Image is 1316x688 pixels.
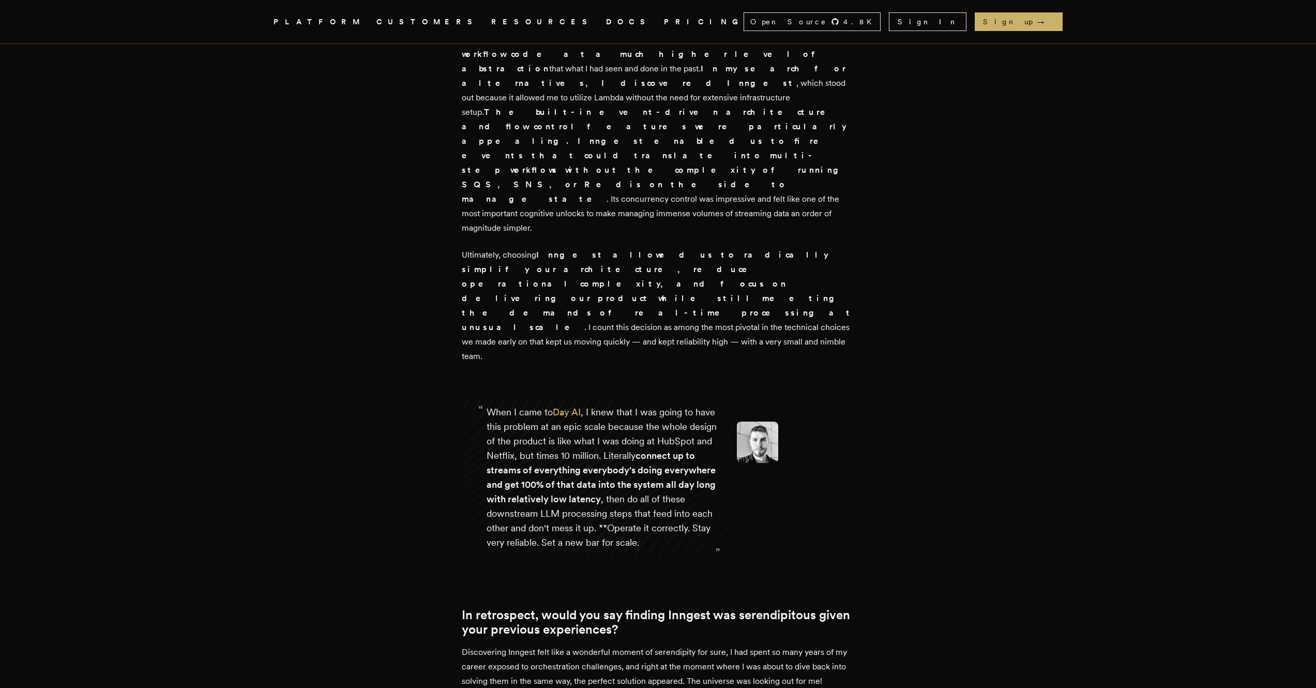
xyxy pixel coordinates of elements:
[1037,17,1054,27] span: →
[274,16,364,28] button: PLATFORM
[462,250,854,332] strong: Inngest allowed us to radically simplify our architecture, reduce operational complexity, and foc...
[462,107,846,204] strong: The built-in event-driven architecture and flow control features were particularly appealing. Inn...
[462,608,855,637] h2: In retrospect, would you say finding Inngest was serendipitous given your previous experiences?
[715,550,720,556] span: ”
[462,64,846,88] strong: In my search for alternatives, I discovered Inngest
[478,407,483,413] span: “
[462,35,839,73] strong: we needed to find a way to write workflow code at a much higher level of abstraction
[553,407,581,417] a: Day AI
[889,12,966,31] a: Sign In
[843,17,878,27] span: 4.8 K
[462,248,855,364] p: Ultimately, choosing . I count this decision as among the most pivotal in the technical choices w...
[606,16,652,28] a: DOCS
[487,450,716,504] strong: connect up to streams of everything everybody's doing everywhere and get 100% of that data into t...
[664,16,744,28] a: PRICING
[750,17,827,27] span: Open Source
[737,422,778,463] img: Image of Erik Munson
[975,12,1063,31] a: Sign up
[487,405,720,550] div: When I came to , I knew that I was going to have this problem at an epic scale because the whole ...
[491,16,594,28] button: RESOURCES
[376,16,479,28] a: CUSTOMERS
